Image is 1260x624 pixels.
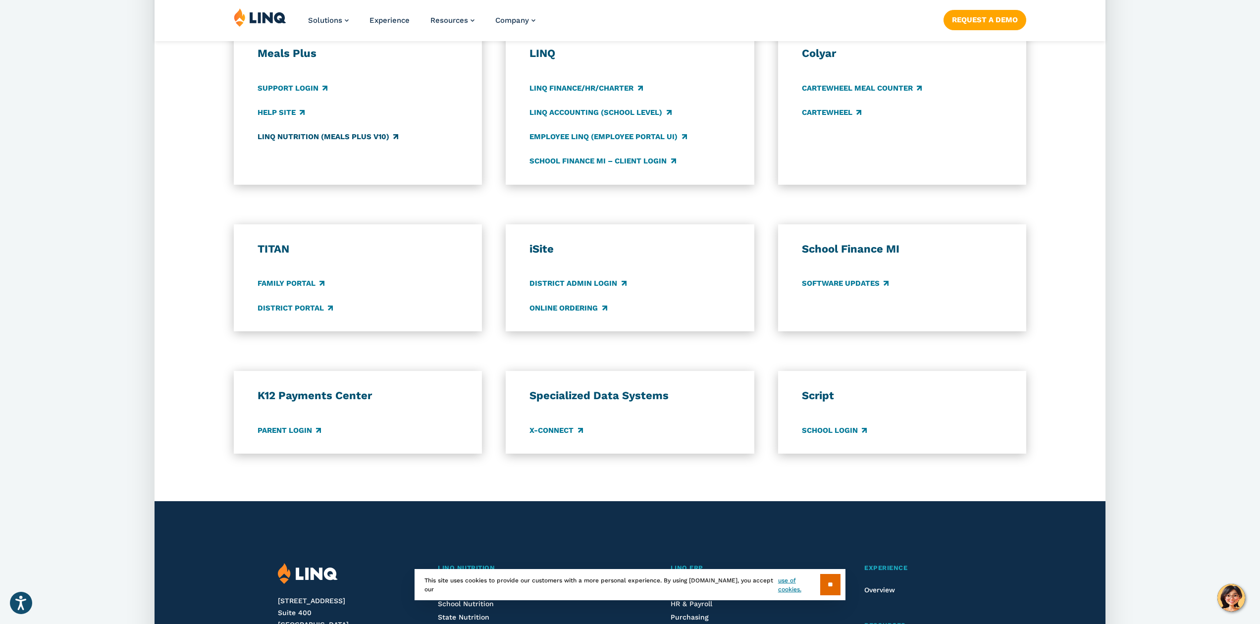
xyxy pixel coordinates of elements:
span: Company [495,16,529,25]
a: School Login [802,425,867,436]
a: District Portal [258,303,333,313]
h3: iSite [529,242,730,256]
span: Resources [430,16,468,25]
span: LINQ ERP [671,564,703,572]
a: CARTEWHEEL Meal Counter [802,83,922,94]
img: LINQ | K‑12 Software [278,563,338,584]
a: Experience [369,16,410,25]
a: Employee LINQ (Employee Portal UI) [529,131,686,142]
a: Experience [864,563,982,573]
span: LINQ Nutrition [438,564,495,572]
a: Support Login [258,83,327,94]
img: LINQ | K‑12 Software [234,8,286,27]
a: Solutions [308,16,349,25]
h3: TITAN [258,242,458,256]
nav: Primary Navigation [308,8,535,41]
a: District Admin Login [529,278,626,289]
a: use of cookies. [778,576,820,594]
h3: Colyar [802,47,1002,60]
a: LINQ Finance/HR/Charter [529,83,642,94]
nav: Button Navigation [944,8,1026,30]
a: CARTEWHEEL [802,107,861,118]
a: Software Updates [802,278,889,289]
a: LINQ Nutrition [438,563,618,573]
a: LINQ Nutrition (Meals Plus v10) [258,131,398,142]
a: LINQ Accounting (school level) [529,107,671,118]
a: X-Connect [529,425,582,436]
a: Purchasing [671,613,709,621]
h3: K12 Payments Center [258,389,458,403]
button: Hello, have a question? Let’s chat. [1217,584,1245,612]
h3: School Finance MI [802,242,1002,256]
a: School Finance MI – Client Login [529,156,676,166]
a: Parent Login [258,425,321,436]
div: This site uses cookies to provide our customers with a more personal experience. By using [DOMAIN... [415,569,845,600]
a: Online Ordering [529,303,607,313]
span: Experience [864,564,907,572]
a: Resources [430,16,474,25]
a: Family Portal [258,278,324,289]
a: Company [495,16,535,25]
a: Request a Demo [944,10,1026,30]
a: Help Site [258,107,305,118]
h3: LINQ [529,47,730,60]
h3: Specialized Data Systems [529,389,730,403]
h3: Script [802,389,1002,403]
a: LINQ ERP [671,563,813,573]
span: Solutions [308,16,342,25]
a: State Nutrition [438,613,489,621]
h3: Meals Plus [258,47,458,60]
